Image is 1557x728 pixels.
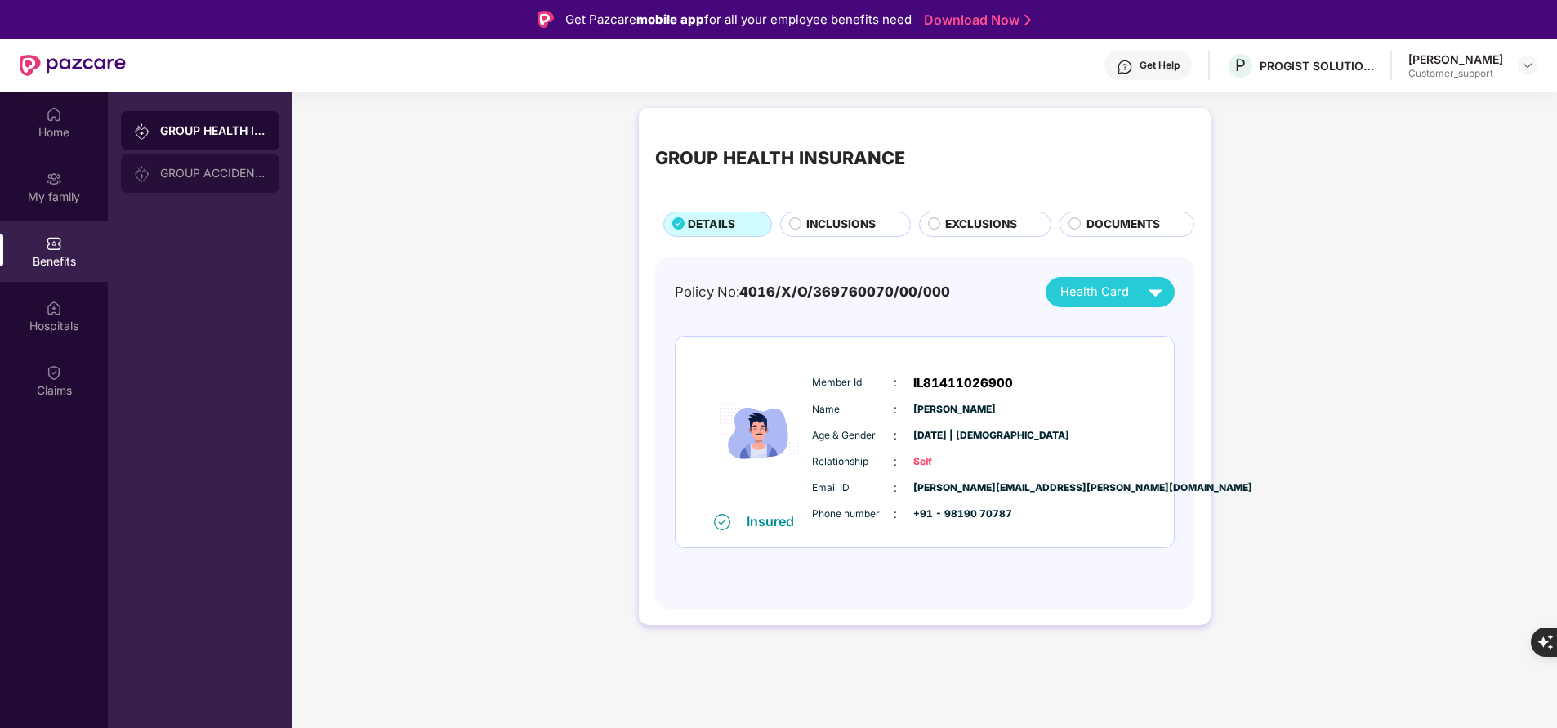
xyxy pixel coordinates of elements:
[675,281,950,302] div: Policy No:
[655,144,905,172] div: GROUP HEALTH INSURANCE
[812,507,894,522] span: Phone number
[812,480,894,496] span: Email ID
[812,428,894,444] span: Age & Gender
[565,10,912,29] div: Get Pazcare for all your employee benefits need
[1140,59,1180,72] div: Get Help
[1408,67,1503,80] div: Customer_support
[924,11,1026,29] a: Download Now
[1260,58,1374,74] div: PROGIST SOLUTIONS LLP
[812,375,894,391] span: Member Id
[894,400,897,418] span: :
[1235,56,1246,75] span: P
[1408,51,1503,67] div: [PERSON_NAME]
[913,507,995,522] span: +91 - 98190 70787
[1521,59,1534,72] img: svg+xml;base64,PHN2ZyBpZD0iRHJvcGRvd24tMzJ4MzIiIHhtbG5zPSJodHRwOi8vd3d3LnczLm9yZy8yMDAwL3N2ZyIgd2...
[894,373,897,391] span: :
[812,454,894,470] span: Relationship
[714,514,730,530] img: svg+xml;base64,PHN2ZyB4bWxucz0iaHR0cDovL3d3dy53My5vcmcvMjAwMC9zdmciIHdpZHRoPSIxNiIgaGVpZ2h0PSIxNi...
[20,55,126,76] img: New Pazcare Logo
[160,123,266,139] div: GROUP HEALTH INSURANCE
[894,505,897,523] span: :
[160,167,266,180] div: GROUP ACCIDENTAL INSURANCE
[46,300,62,316] img: svg+xml;base64,PHN2ZyBpZD0iSG9zcGl0YWxzIiB4bWxucz0iaHR0cDovL3d3dy53My5vcmcvMjAwMC9zdmciIHdpZHRoPS...
[894,453,897,471] span: :
[894,479,897,497] span: :
[913,480,995,496] span: [PERSON_NAME][EMAIL_ADDRESS][PERSON_NAME][DOMAIN_NAME]
[46,171,62,187] img: svg+xml;base64,PHN2ZyB3aWR0aD0iMjAiIGhlaWdodD0iMjAiIHZpZXdCb3g9IjAgMCAyMCAyMCIgZmlsbD0ibm9uZSIgeG...
[812,402,894,418] span: Name
[1060,283,1129,301] span: Health Card
[913,428,995,444] span: [DATE] | [DEMOGRAPHIC_DATA]
[1141,278,1170,306] img: svg+xml;base64,PHN2ZyB4bWxucz0iaHR0cDovL3d3dy53My5vcmcvMjAwMC9zdmciIHZpZXdCb3g9IjAgMCAyNCAyNCIgd2...
[1086,216,1160,233] span: DOCUMENTS
[636,11,704,27] strong: mobile app
[806,216,876,233] span: INCLUSIONS
[913,402,995,418] span: [PERSON_NAME]
[739,284,950,300] span: 4016/X/O/369760070/00/000
[134,123,150,140] img: svg+xml;base64,PHN2ZyB3aWR0aD0iMjAiIGhlaWdodD0iMjAiIHZpZXdCb3g9IjAgMCAyMCAyMCIgZmlsbD0ibm9uZSIgeG...
[134,166,150,182] img: svg+xml;base64,PHN2ZyB3aWR0aD0iMjAiIGhlaWdodD0iMjAiIHZpZXdCb3g9IjAgMCAyMCAyMCIgZmlsbD0ibm9uZSIgeG...
[913,454,995,470] span: Self
[710,354,808,512] img: icon
[46,106,62,123] img: svg+xml;base64,PHN2ZyBpZD0iSG9tZSIgeG1sbnM9Imh0dHA6Ly93d3cudzMub3JnLzIwMDAvc3ZnIiB3aWR0aD0iMjAiIG...
[913,373,1013,393] span: IL81411026900
[46,235,62,252] img: svg+xml;base64,PHN2ZyBpZD0iQmVuZWZpdHMiIHhtbG5zPSJodHRwOi8vd3d3LnczLm9yZy8yMDAwL3N2ZyIgd2lkdGg9Ij...
[1117,59,1133,75] img: svg+xml;base64,PHN2ZyBpZD0iSGVscC0zMngzMiIgeG1sbnM9Imh0dHA6Ly93d3cudzMub3JnLzIwMDAvc3ZnIiB3aWR0aD...
[945,216,1017,233] span: EXCLUSIONS
[894,427,897,444] span: :
[538,11,554,28] img: Logo
[747,513,804,529] div: Insured
[1046,277,1175,307] button: Health Card
[688,216,735,233] span: DETAILS
[46,364,62,381] img: svg+xml;base64,PHN2ZyBpZD0iQ2xhaW0iIHhtbG5zPSJodHRwOi8vd3d3LnczLm9yZy8yMDAwL3N2ZyIgd2lkdGg9IjIwIi...
[1024,11,1031,29] img: Stroke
